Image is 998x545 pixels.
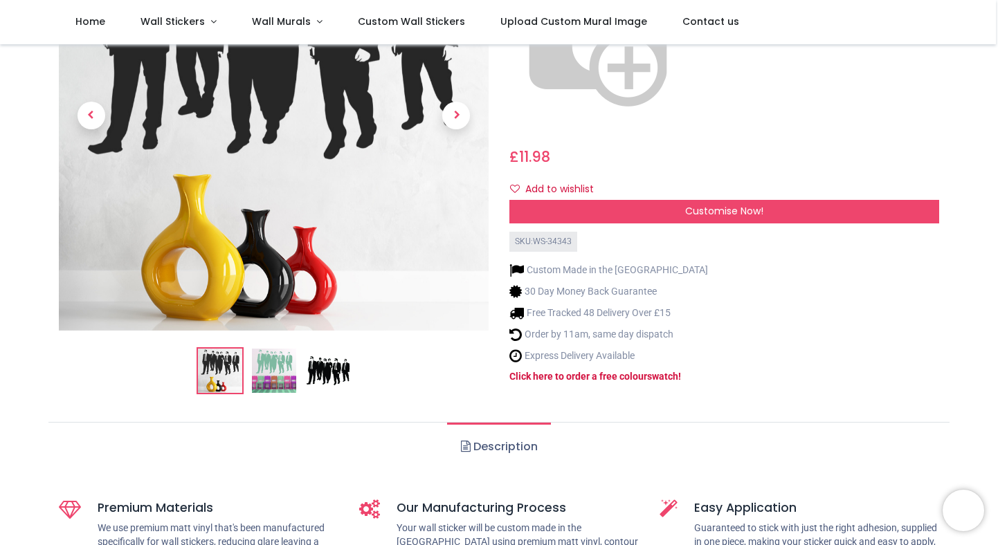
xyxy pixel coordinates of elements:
[509,349,708,363] li: Express Delivery Available
[678,371,681,382] a: !
[943,490,984,531] iframe: Brevo live chat
[98,499,338,517] h5: Premium Materials
[306,349,350,393] img: WS-34343-03
[198,349,242,393] img: Reservoir Dogs Quentin Tarantino Wall Sticker
[509,371,647,382] a: Click here to order a free colour
[447,423,550,471] a: Description
[509,147,550,167] span: £
[685,204,763,218] span: Customise Now!
[694,499,939,517] h5: Easy Application
[358,15,465,28] span: Custom Wall Stickers
[509,284,708,299] li: 30 Day Money Back Guarantee
[647,371,678,382] a: swatch
[510,184,520,194] i: Add to wishlist
[397,499,639,517] h5: Our Manufacturing Process
[442,102,470,130] span: Next
[682,15,739,28] span: Contact us
[78,102,105,130] span: Previous
[509,178,606,201] button: Add to wishlistAdd to wishlist
[509,263,708,277] li: Custom Made in the [GEOGRAPHIC_DATA]
[252,349,296,393] img: WS-34343-02
[689,35,850,46] span: Available in various colours and sizes.
[252,15,311,28] span: Wall Murals
[509,232,577,252] div: SKU: WS-34343
[75,15,105,28] span: Home
[140,15,205,28] span: Wall Stickers
[509,306,708,320] li: Free Tracked 48 Delivery Over £15
[500,15,647,28] span: Upload Custom Mural Image
[519,147,550,167] span: 11.98
[509,327,708,342] li: Order by 11am, same day dispatch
